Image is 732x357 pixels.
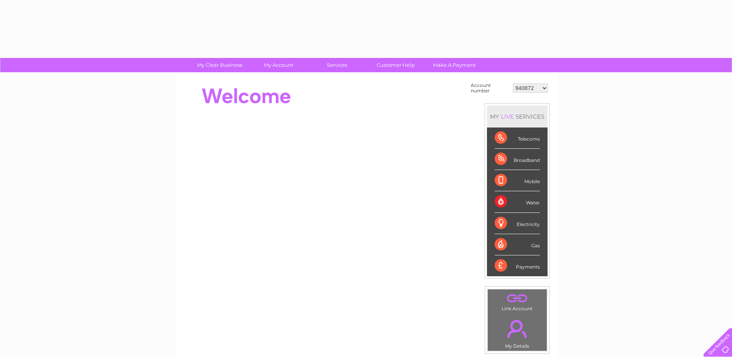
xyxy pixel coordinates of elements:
div: Broadband [495,149,540,170]
a: Customer Help [364,58,428,72]
div: Gas [495,234,540,255]
div: Electricity [495,213,540,234]
td: Account number [469,81,511,95]
div: Water [495,191,540,212]
td: My Details [487,313,547,351]
a: Make A Payment [423,58,486,72]
td: Link Account [487,289,547,313]
div: LIVE [499,113,516,120]
a: . [490,315,545,342]
a: Services [305,58,369,72]
a: My Clear Business [188,58,252,72]
a: . [490,291,545,305]
div: Telecoms [495,127,540,149]
div: Mobile [495,170,540,191]
div: MY SERVICES [487,105,548,127]
a: My Account [247,58,310,72]
div: Payments [495,255,540,276]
